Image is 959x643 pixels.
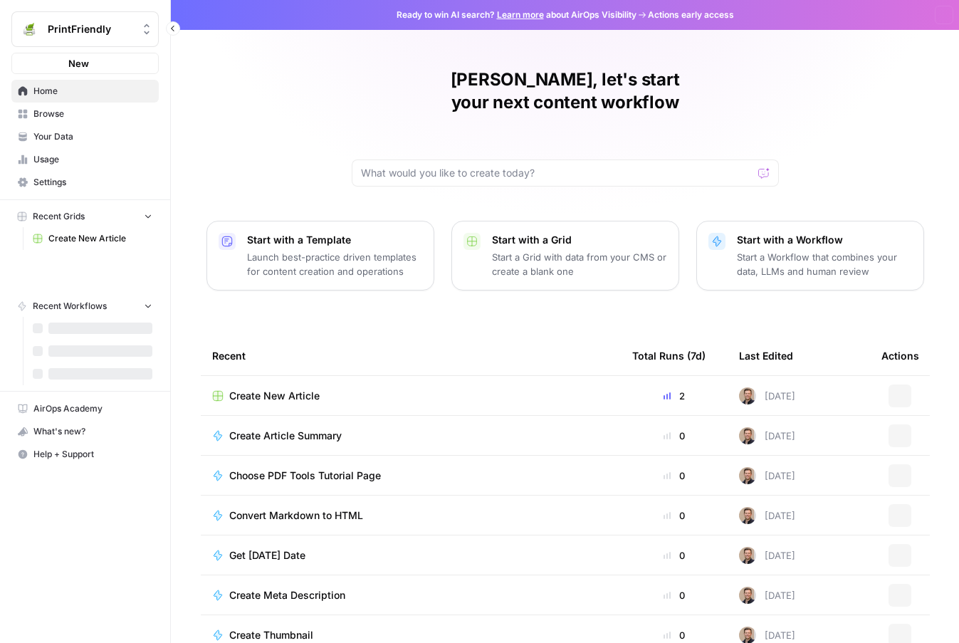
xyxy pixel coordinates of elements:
p: Start with a Grid [492,233,667,247]
span: Help + Support [33,448,152,461]
button: Start with a GridStart a Grid with data from your CMS or create a blank one [451,221,679,291]
a: Settings [11,171,159,194]
div: [DATE] [739,547,795,564]
span: Recent Grids [33,210,85,223]
span: Create Thumbnail [229,628,313,642]
a: Get [DATE] Date [212,548,609,563]
img: jycbel0ffdazcl3gw6lmjdp8n3n9 [739,387,756,404]
button: Start with a TemplateLaunch best-practice driven templates for content creation and operations [206,221,434,291]
a: AirOps Academy [11,397,159,420]
button: Recent Workflows [11,296,159,317]
span: Create Article Summary [229,429,342,443]
span: Usage [33,153,152,166]
a: Create Meta Description [212,588,609,602]
div: 0 [632,429,716,443]
div: 0 [632,588,716,602]
a: Browse [11,103,159,125]
div: 2 [632,389,716,403]
span: Create New Article [48,232,152,245]
span: Choose PDF Tools Tutorial Page [229,469,381,483]
span: Convert Markdown to HTML [229,508,363,523]
span: Actions early access [648,9,734,21]
a: Create New Article [26,227,159,250]
button: Help + Support [11,443,159,466]
a: Learn more [497,9,544,20]
a: Your Data [11,125,159,148]
div: Last Edited [739,336,793,375]
img: jycbel0ffdazcl3gw6lmjdp8n3n9 [739,547,756,564]
div: Recent [212,336,609,375]
div: [DATE] [739,587,795,604]
span: Home [33,85,152,98]
button: Start with a WorkflowStart a Workflow that combines your data, LLMs and human review [696,221,924,291]
div: [DATE] [739,387,795,404]
img: jycbel0ffdazcl3gw6lmjdp8n3n9 [739,427,756,444]
a: Convert Markdown to HTML [212,508,609,523]
button: Workspace: PrintFriendly [11,11,159,47]
span: AirOps Academy [33,402,152,415]
div: What's new? [12,421,158,442]
p: Start with a Template [247,233,422,247]
h1: [PERSON_NAME], let's start your next content workflow [352,68,779,114]
a: Usage [11,148,159,171]
span: Get [DATE] Date [229,548,305,563]
span: Create New Article [229,389,320,403]
img: jycbel0ffdazcl3gw6lmjdp8n3n9 [739,507,756,524]
a: Create Thumbnail [212,628,609,642]
span: Your Data [33,130,152,143]
span: Create Meta Description [229,588,345,602]
div: Actions [881,336,919,375]
div: 0 [632,628,716,642]
div: 0 [632,508,716,523]
input: What would you like to create today? [361,166,753,180]
span: Settings [33,176,152,189]
button: New [11,53,159,74]
a: Create Article Summary [212,429,609,443]
a: Home [11,80,159,103]
img: jycbel0ffdazcl3gw6lmjdp8n3n9 [739,467,756,484]
img: jycbel0ffdazcl3gw6lmjdp8n3n9 [739,587,756,604]
a: Choose PDF Tools Tutorial Page [212,469,609,483]
button: Recent Grids [11,206,159,227]
span: Recent Workflows [33,300,107,313]
span: Ready to win AI search? about AirOps Visibility [397,9,636,21]
p: Start with a Workflow [737,233,912,247]
span: Browse [33,108,152,120]
div: 0 [632,548,716,563]
div: [DATE] [739,427,795,444]
span: PrintFriendly [48,22,134,36]
img: PrintFriendly Logo [16,16,42,42]
a: Create New Article [212,389,609,403]
p: Start a Workflow that combines your data, LLMs and human review [737,250,912,278]
span: New [68,56,89,70]
p: Launch best-practice driven templates for content creation and operations [247,250,422,278]
p: Start a Grid with data from your CMS or create a blank one [492,250,667,278]
div: [DATE] [739,467,795,484]
div: Total Runs (7d) [632,336,706,375]
div: [DATE] [739,507,795,524]
button: What's new? [11,420,159,443]
div: 0 [632,469,716,483]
